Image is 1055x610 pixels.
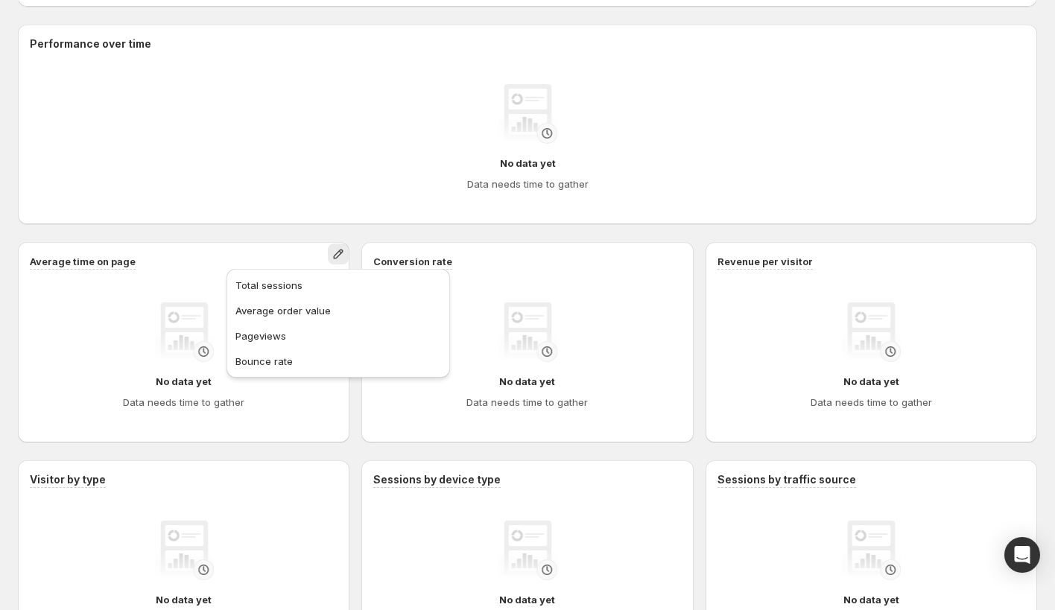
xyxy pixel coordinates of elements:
[30,472,106,487] h3: Visitor by type
[231,349,446,373] button: Bounce rate
[498,521,557,580] img: No data yet
[717,254,813,269] h3: Revenue per visitor
[235,330,286,342] span: Pageviews
[373,472,501,487] h3: Sessions by device type
[231,299,446,323] button: Average order value
[811,395,932,410] h4: Data needs time to gather
[123,395,244,410] h4: Data needs time to gather
[843,374,899,389] h4: No data yet
[843,592,899,607] h4: No data yet
[30,36,1025,51] h2: Performance over time
[231,324,446,348] button: Pageviews
[499,374,555,389] h4: No data yet
[498,84,557,144] img: No data yet
[156,592,212,607] h4: No data yet
[154,302,214,362] img: No data yet
[231,273,446,297] button: Total sessions
[154,521,214,580] img: No data yet
[156,374,212,389] h4: No data yet
[235,355,293,367] span: Bounce rate
[235,305,331,317] span: Average order value
[498,302,557,362] img: No data yet
[500,156,556,171] h4: No data yet
[466,395,588,410] h4: Data needs time to gather
[841,521,901,580] img: No data yet
[717,472,856,487] h3: Sessions by traffic source
[841,302,901,362] img: No data yet
[373,254,452,269] h3: Conversion rate
[467,177,589,191] h4: Data needs time to gather
[1004,537,1040,573] div: Open Intercom Messenger
[235,279,302,291] span: Total sessions
[30,254,136,269] h3: Average time on page
[499,592,555,607] h4: No data yet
